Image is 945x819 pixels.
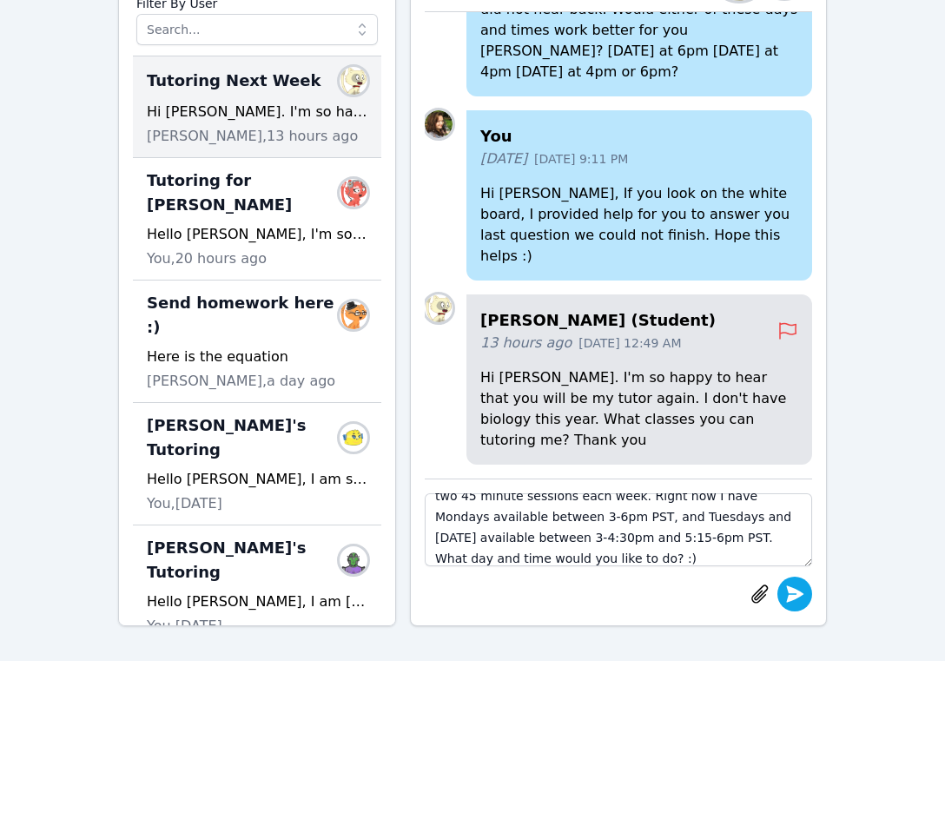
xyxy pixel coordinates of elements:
[480,149,527,169] span: [DATE]
[480,124,798,149] h4: You
[147,102,367,122] div: Hi [PERSON_NAME]. I'm so happy to hear that you will be my tutor again. I don't have biology this...
[133,525,381,648] div: [PERSON_NAME]'s TutoringIuliia KalininaHello [PERSON_NAME], I am [PERSON_NAME]'s new tutor and I ...
[147,168,347,217] span: Tutoring for [PERSON_NAME]
[340,424,367,452] img: Kateryna Brik
[147,291,347,340] span: Send homework here :)
[133,281,381,403] div: Send homework here :)Nya AveryHere is the equation[PERSON_NAME],a day ago
[578,334,681,352] span: [DATE] 12:49 AM
[133,158,381,281] div: Tutoring for [PERSON_NAME]Yuliya ShekhtmanHello [PERSON_NAME], I'm sorry I will miss him [DATE], ...
[147,224,367,245] div: Hello [PERSON_NAME], I'm sorry I will miss him [DATE], but hope you have a great back to school n...
[147,347,367,367] div: Here is the equation
[147,536,347,585] span: [PERSON_NAME]'s Tutoring
[133,56,381,158] div: Tutoring Next WeekKira DubovskaHi [PERSON_NAME]. I'm so happy to hear that you will be my tutor a...
[425,493,812,566] textarea: Hi [PERSON_NAME], it is so great to hear from you. It look like you are signed up mainly for help...
[480,333,572,353] span: 13 hours ago
[147,69,321,93] span: Tutoring Next Week
[340,179,367,207] img: Yuliya Shekhtman
[147,616,222,637] span: You, [DATE]
[480,308,777,333] h4: [PERSON_NAME] (Student)
[340,546,367,574] img: Iuliia Kalinina
[133,403,381,525] div: [PERSON_NAME]'s TutoringKateryna BrikHello [PERSON_NAME], I am so excited to be [PERSON_NAME]'s t...
[340,67,367,95] img: Kira Dubovska
[425,110,453,138] img: Diana Carle
[147,248,267,269] span: You, 20 hours ago
[147,371,335,392] span: [PERSON_NAME], a day ago
[147,493,222,514] span: You, [DATE]
[480,367,798,451] p: Hi [PERSON_NAME]. I'm so happy to hear that you will be my tutor again. I don't have biology this...
[425,294,453,322] img: Kira Dubovska
[147,126,358,147] span: [PERSON_NAME], 13 hours ago
[534,150,628,168] span: [DATE] 9:11 PM
[480,183,798,267] p: Hi [PERSON_NAME], If you look on the white board, I provided help for you to answer you last ques...
[147,469,367,490] div: Hello [PERSON_NAME], I am so excited to be [PERSON_NAME]'s tutor again, and I wanted to set up a ...
[340,301,367,329] img: Nya Avery
[147,413,347,462] span: [PERSON_NAME]'s Tutoring
[136,14,378,45] input: Search...
[147,591,367,612] div: Hello [PERSON_NAME], I am [PERSON_NAME]'s new tutor and I wanted to set up a time for her and I t...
